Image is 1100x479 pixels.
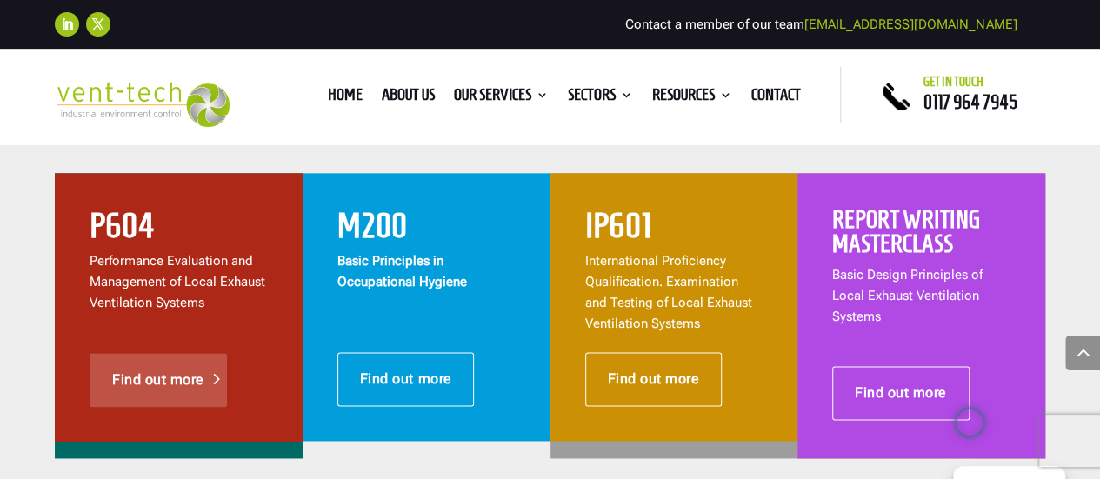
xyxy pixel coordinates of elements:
[568,89,633,108] a: Sectors
[90,353,227,407] a: Find out more
[625,17,1017,32] span: Contact a member of our team
[923,91,1017,112] a: 0117 964 7945
[804,17,1017,32] a: [EMAIL_ADDRESS][DOMAIN_NAME]
[652,89,732,108] a: Resources
[585,208,763,251] h2: IP601
[337,253,467,289] strong: Basic Principles in Occupational Hygiene
[90,208,268,251] h2: P604
[832,267,983,324] span: Basic Design Principles of Local Exhaust Ventilation Systems
[337,352,475,406] a: Find out more
[585,253,752,330] span: International Proficiency Qualification. Examination and Testing of Local Exhaust Ventilation Sys...
[585,352,723,406] a: Find out more
[454,89,549,108] a: Our Services
[337,208,516,251] h2: M200
[382,89,435,108] a: About us
[90,253,265,310] span: Performance Evaluation and Management of Local Exhaust Ventilation Systems
[832,366,970,420] a: Find out more
[751,89,801,108] a: Contact
[86,12,110,37] a: Follow on X
[55,12,79,37] a: Follow on LinkedIn
[832,208,1010,265] h2: Report Writing Masterclass
[328,89,363,108] a: Home
[923,75,983,89] span: Get in touch
[55,82,229,126] img: 2023-09-27T08_35_16.549ZVENT-TECH---Clear-background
